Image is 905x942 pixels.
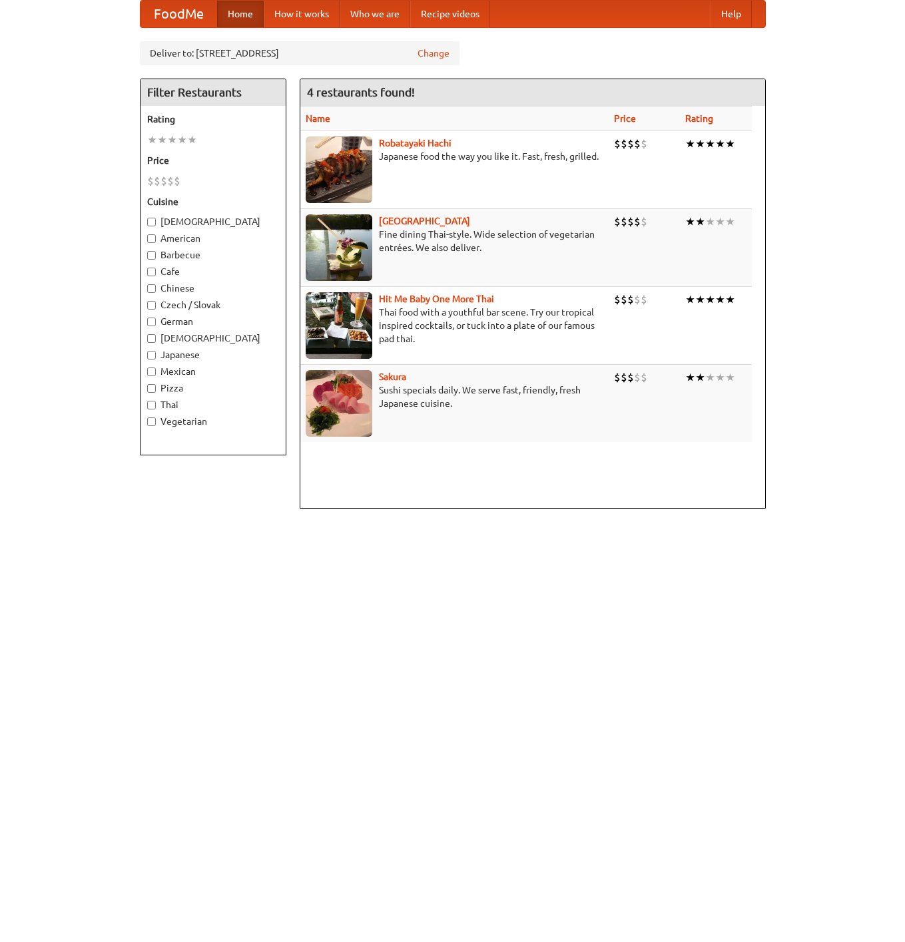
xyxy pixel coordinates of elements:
[147,298,279,312] label: Czech / Slovak
[340,1,410,27] a: Who we are
[167,132,177,147] li: ★
[147,195,279,208] h5: Cuisine
[147,315,279,328] label: German
[157,132,167,147] li: ★
[634,136,641,151] li: $
[147,365,279,378] label: Mexican
[147,384,156,393] input: Pizza
[147,348,279,361] label: Japanese
[614,292,621,307] li: $
[641,370,647,385] li: $
[147,248,279,262] label: Barbecue
[147,332,279,345] label: [DEMOGRAPHIC_DATA]
[306,150,604,163] p: Japanese food the way you like it. Fast, fresh, grilled.
[685,214,695,229] li: ★
[641,214,647,229] li: $
[306,228,604,254] p: Fine dining Thai-style. Wide selection of vegetarian entrées. We also deliver.
[264,1,340,27] a: How it works
[379,138,452,148] a: Robatayaki Hachi
[147,398,279,411] label: Thai
[685,370,695,385] li: ★
[147,415,279,428] label: Vegetarian
[627,136,634,151] li: $
[410,1,490,27] a: Recipe videos
[307,86,415,99] ng-pluralize: 4 restaurants found!
[141,79,286,106] h4: Filter Restaurants
[621,370,627,385] li: $
[725,292,735,307] li: ★
[621,292,627,307] li: $
[147,154,279,167] h5: Price
[725,136,735,151] li: ★
[140,41,459,65] div: Deliver to: [STREET_ADDRESS]
[627,214,634,229] li: $
[167,174,174,188] li: $
[711,1,752,27] a: Help
[627,370,634,385] li: $
[141,1,217,27] a: FoodMe
[147,265,279,278] label: Cafe
[306,113,330,124] a: Name
[705,370,715,385] li: ★
[641,292,647,307] li: $
[147,282,279,295] label: Chinese
[306,292,372,359] img: babythai.jpg
[627,292,634,307] li: $
[614,370,621,385] li: $
[147,218,156,226] input: [DEMOGRAPHIC_DATA]
[614,113,636,124] a: Price
[147,351,156,359] input: Japanese
[379,216,470,226] a: [GEOGRAPHIC_DATA]
[306,136,372,203] img: robatayaki.jpg
[634,370,641,385] li: $
[715,214,725,229] li: ★
[147,401,156,409] input: Thai
[634,292,641,307] li: $
[725,214,735,229] li: ★
[715,370,725,385] li: ★
[147,334,156,343] input: [DEMOGRAPHIC_DATA]
[614,136,621,151] li: $
[705,292,715,307] li: ★
[614,214,621,229] li: $
[154,174,160,188] li: $
[147,232,279,245] label: American
[147,417,156,426] input: Vegetarian
[379,294,494,304] a: Hit Me Baby One More Thai
[695,136,705,151] li: ★
[695,292,705,307] li: ★
[160,174,167,188] li: $
[685,113,713,124] a: Rating
[695,370,705,385] li: ★
[641,136,647,151] li: $
[147,132,157,147] li: ★
[147,251,156,260] input: Barbecue
[174,174,180,188] li: $
[379,371,406,382] a: Sakura
[306,214,372,281] img: satay.jpg
[695,214,705,229] li: ★
[187,132,197,147] li: ★
[306,383,604,410] p: Sushi specials daily. We serve fast, friendly, fresh Japanese cuisine.
[705,136,715,151] li: ★
[634,214,641,229] li: $
[147,301,156,310] input: Czech / Slovak
[306,306,604,346] p: Thai food with a youthful bar scene. Try our tropical inspired cocktails, or tuck into a plate of...
[418,47,450,60] a: Change
[147,381,279,395] label: Pizza
[306,370,372,437] img: sakura.jpg
[147,215,279,228] label: [DEMOGRAPHIC_DATA]
[705,214,715,229] li: ★
[147,367,156,376] input: Mexican
[217,1,264,27] a: Home
[147,174,154,188] li: $
[725,370,735,385] li: ★
[715,136,725,151] li: ★
[147,234,156,243] input: American
[715,292,725,307] li: ★
[621,136,627,151] li: $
